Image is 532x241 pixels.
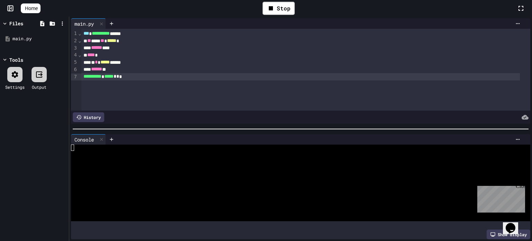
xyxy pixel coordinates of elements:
div: main.py [71,20,97,27]
div: Tools [9,56,23,63]
div: Console [71,136,97,143]
div: Show display [487,230,530,239]
div: Files [9,20,23,27]
div: History [73,112,104,122]
div: 6 [71,66,78,74]
a: Home [21,3,41,13]
div: Settings [5,84,25,90]
iframe: chat widget [503,213,525,234]
span: Fold line [78,31,81,36]
div: Console [71,134,106,145]
div: main.py [71,18,106,29]
div: Stop [263,2,295,15]
div: 4 [71,52,78,59]
span: Fold line [78,52,81,58]
div: 7 [71,74,78,81]
div: 2 [71,37,78,45]
iframe: chat widget [475,183,525,213]
div: 1 [71,30,78,37]
div: main.py [12,35,66,42]
span: Home [25,5,38,12]
span: Fold line [78,38,81,43]
div: Chat with us now!Close [3,3,48,44]
div: Output [32,84,46,90]
div: 5 [71,59,78,66]
div: 3 [71,45,78,52]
